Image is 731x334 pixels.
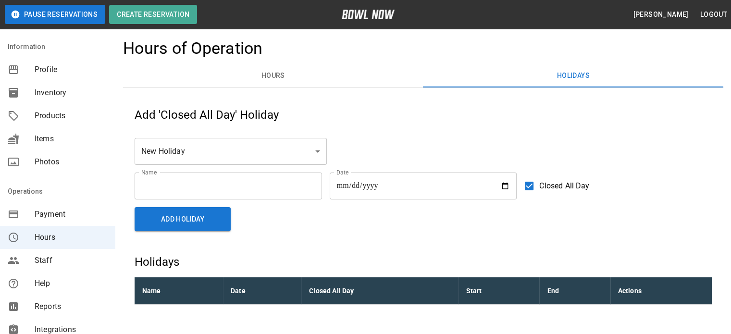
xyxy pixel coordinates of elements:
[423,64,724,87] button: Holidays
[123,64,723,87] div: basic tabs example
[109,5,197,24] button: Create Reservation
[223,277,301,305] th: Date
[135,207,231,231] button: Add Holiday
[135,138,327,165] div: New Holiday
[35,133,108,145] span: Items
[342,10,395,19] img: logo
[5,5,105,24] button: Pause Reservations
[135,277,712,305] table: sticky table
[629,6,692,24] button: [PERSON_NAME]
[35,232,108,243] span: Hours
[35,278,108,289] span: Help
[458,277,540,305] th: Start
[35,255,108,266] span: Staff
[135,254,712,270] h5: Holidays
[696,6,731,24] button: Logout
[35,301,108,312] span: Reports
[35,156,108,168] span: Photos
[35,110,108,122] span: Products
[301,277,458,305] th: Closed All Day
[35,87,108,99] span: Inventory
[539,180,589,192] span: Closed All Day
[610,277,712,305] th: Actions
[123,64,423,87] button: Hours
[35,64,108,75] span: Profile
[35,209,108,220] span: Payment
[135,277,223,305] th: Name
[135,107,712,123] h5: Add 'Closed All Day' Holiday
[539,277,610,305] th: End
[123,38,263,59] h4: Hours of Operation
